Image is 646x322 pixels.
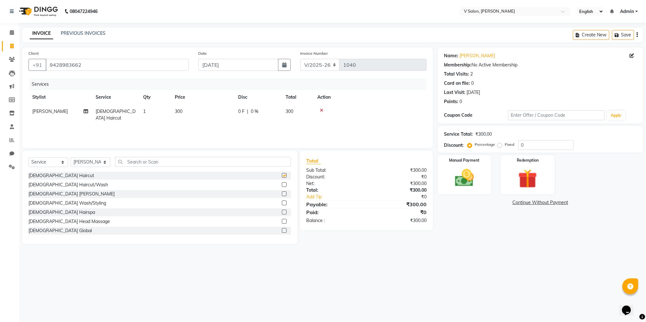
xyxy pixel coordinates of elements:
[28,209,95,216] div: [DEMOGRAPHIC_DATA] Hairspa
[238,108,244,115] span: 0 F
[28,90,92,104] th: Stylist
[444,53,458,59] div: Name:
[313,90,427,104] th: Action
[300,51,328,56] label: Invoice Number
[505,142,514,147] label: Fixed
[475,131,492,138] div: ₹300.00
[251,108,258,115] span: 0 %
[282,90,313,104] th: Total
[28,200,106,207] div: [DEMOGRAPHIC_DATA] Wash/Styling
[366,187,431,194] div: ₹300.00
[366,167,431,174] div: ₹300.00
[470,71,473,77] div: 2
[471,80,474,87] div: 0
[444,112,508,119] div: Coupon Code
[366,217,431,224] div: ₹300.00
[96,108,136,121] span: [DEMOGRAPHIC_DATA] Haircut
[16,3,60,20] img: logo
[171,90,234,104] th: Price
[28,51,39,56] label: Client
[573,30,609,40] button: Create New
[444,62,472,68] div: Membership:
[366,201,431,208] div: ₹300.00
[301,187,366,194] div: Total:
[175,108,182,114] span: 300
[444,80,470,87] div: Card on file:
[444,98,458,105] div: Points:
[619,297,640,316] iframe: chat widget
[28,227,92,234] div: [DEMOGRAPHIC_DATA] Global
[301,167,366,174] div: Sub Total:
[61,30,105,36] a: PREVIOUS INVOICES
[143,108,146,114] span: 1
[444,89,465,96] div: Last Visit:
[28,172,94,179] div: [DEMOGRAPHIC_DATA] Haircut
[449,167,480,189] img: _cash.svg
[444,131,473,138] div: Service Total:
[32,108,68,114] span: [PERSON_NAME]
[301,201,366,208] div: Payable:
[508,110,604,120] input: Enter Offer / Coupon Code
[301,174,366,180] div: Discount:
[366,208,431,216] div: ₹0
[366,174,431,180] div: ₹0
[28,191,115,197] div: [DEMOGRAPHIC_DATA] [PERSON_NAME]
[234,90,282,104] th: Disc
[444,62,636,68] div: No Active Membership
[475,142,495,147] label: Percentage
[459,53,495,59] a: [PERSON_NAME]
[30,28,53,39] a: INVOICE
[29,78,431,90] div: Services
[28,182,108,188] div: [DEMOGRAPHIC_DATA] Haircut/Wash
[612,30,634,40] button: Save
[46,59,189,71] input: Search by Name/Mobile/Email/Code
[517,158,539,163] label: Redemption
[306,158,321,164] span: Total
[301,208,366,216] div: Paid:
[459,98,462,105] div: 0
[449,158,479,163] label: Manual Payment
[301,194,377,200] a: Add Tip
[286,108,293,114] span: 300
[439,199,642,206] a: Continue Without Payment
[139,90,171,104] th: Qty
[466,89,480,96] div: [DATE]
[444,142,464,149] div: Discount:
[444,71,469,77] div: Total Visits:
[301,180,366,187] div: Net:
[301,217,366,224] div: Balance :
[115,157,291,167] input: Search or Scan
[198,51,207,56] label: Date
[247,108,248,115] span: |
[512,167,543,190] img: _gift.svg
[28,59,46,71] button: +91
[92,90,139,104] th: Service
[620,8,634,15] span: Admin
[607,111,625,120] button: Apply
[28,218,110,225] div: [DEMOGRAPHIC_DATA] Head Massage
[70,3,98,20] b: 08047224946
[366,180,431,187] div: ₹300.00
[377,194,431,200] div: ₹0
